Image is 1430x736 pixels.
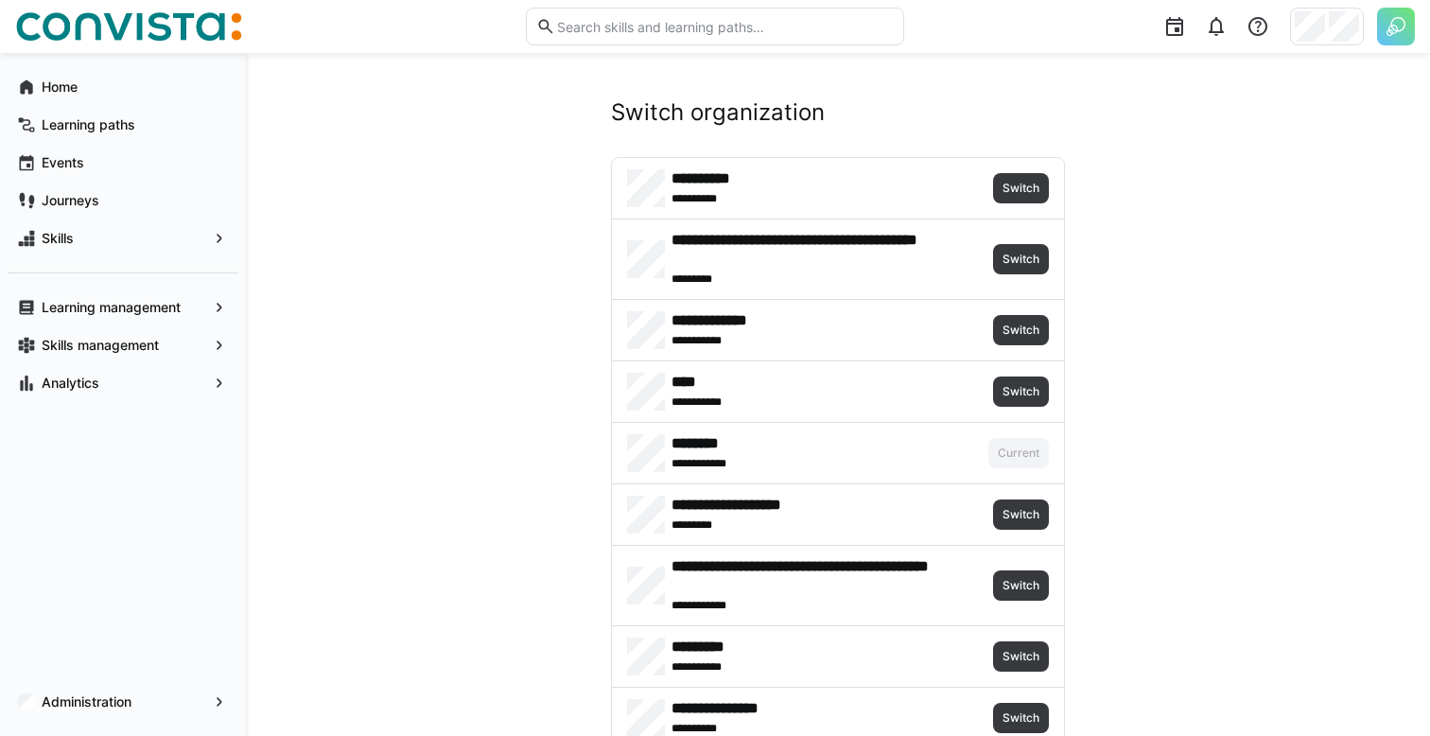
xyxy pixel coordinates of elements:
button: Current [988,438,1049,468]
button: Switch [993,570,1049,601]
span: Switch [1001,578,1041,593]
span: Switch [1001,323,1041,338]
button: Switch [993,377,1049,407]
span: Switch [1001,181,1041,196]
input: Search skills and learning paths… [555,18,894,35]
span: Switch [1001,710,1041,726]
span: Switch [1001,649,1041,664]
button: Switch [993,499,1049,530]
button: Switch [993,641,1049,672]
span: Switch [1001,507,1041,522]
span: Switch [1001,384,1041,399]
span: Current [996,446,1041,461]
button: Switch [993,173,1049,203]
button: Switch [993,244,1049,274]
button: Switch [993,703,1049,733]
button: Switch [993,315,1049,345]
h2: Switch organization [611,98,1065,127]
span: Switch [1001,252,1041,267]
